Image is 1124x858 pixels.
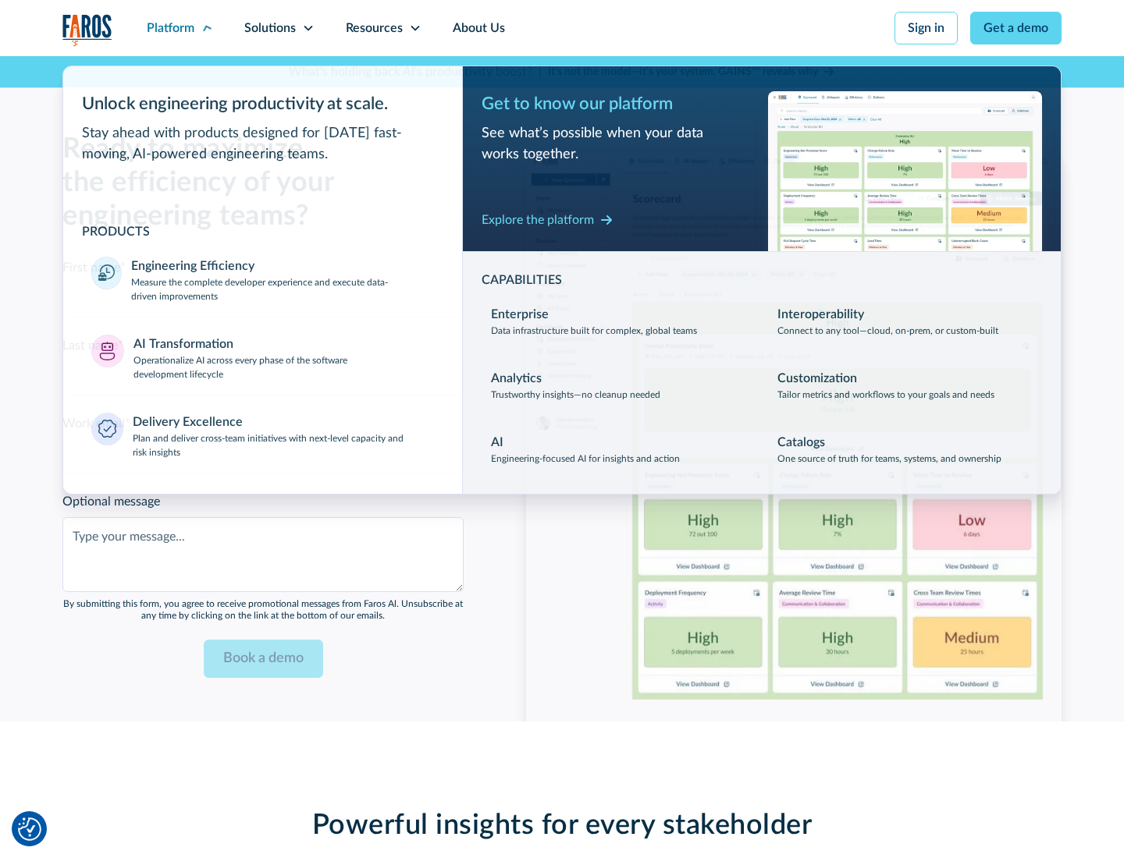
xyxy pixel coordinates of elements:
[491,452,680,466] p: Engineering-focused AI for insights and action
[244,19,296,37] div: Solutions
[482,271,1042,289] div: CAPABILITIES
[204,640,323,678] input: Book a demo
[777,369,857,388] div: Customization
[895,12,958,44] a: Sign in
[82,325,443,391] a: AI TransformationOperationalize AI across every phase of the software development lifecycle
[82,222,443,241] div: PRODUCTS
[777,324,998,338] p: Connect to any tool—cloud, on-prem, or custom-built
[768,360,1042,411] a: CustomizationTailor metrics and workflows to your goals and needs
[131,257,254,275] div: Engineering Efficiency
[482,360,756,411] a: AnalyticsTrustworthy insights—no cleanup needed
[482,296,756,347] a: EnterpriseData infrastructure built for complex, global teams
[482,207,613,232] a: Explore the platform
[482,91,756,117] div: Get to know our platform
[346,19,403,37] div: Resources
[768,91,1042,251] img: Workflow productivity trends heatmap chart
[82,91,443,117] div: Unlock engineering productivity at scale.
[777,388,994,402] p: Tailor metrics and workflows to your goals and needs
[491,305,549,324] div: Enterprise
[777,433,825,452] div: Catalogs
[133,413,243,431] div: Delivery Excellence
[62,14,112,46] img: Logo of the analytics and reporting company Faros.
[133,335,233,353] div: AI Transformation
[482,211,594,229] div: Explore the platform
[777,305,864,324] div: Interoperability
[970,12,1062,44] a: Get a demo
[62,598,464,621] div: By submitting this form, you agree to receive promotional messages from Faros Al. Unsubscribe at ...
[18,817,41,841] button: Cookie Settings
[526,149,1062,699] img: Scorecard dashboard
[133,353,435,381] p: Operationalize AI across every phase of the software development lifecycle
[491,433,503,452] div: AI
[777,452,1001,466] p: One source of truth for teams, systems, and ownership
[82,123,443,165] div: Stay ahead with products designed for [DATE] fast-moving, AI-powered engineering teams.
[62,492,464,511] label: Optional message
[82,247,443,313] a: Engineering EfficiencyMeasure the complete developer experience and execute data-driven improvements
[491,324,697,338] p: Data infrastructure built for complex, global teams
[131,275,434,303] p: Measure the complete developer experience and execute data-driven improvements
[768,424,1042,475] a: CatalogsOne source of truth for teams, systems, and ownership
[82,403,443,469] a: Delivery ExcellencePlan and deliver cross-team initiatives with next-level capacity and risk insi...
[133,431,435,459] p: Plan and deliver cross-team initiatives with next-level capacity and risk insights
[491,369,542,388] div: Analytics
[62,14,112,46] a: home
[18,817,41,841] img: Revisit consent button
[62,56,1062,495] nav: Platform
[187,809,937,842] h2: Powerful insights for every stakeholder
[491,388,660,402] p: Trustworthy insights—no cleanup needed
[768,296,1042,347] a: InteroperabilityConnect to any tool—cloud, on-prem, or custom-built
[482,424,756,475] a: AIEngineering-focused AI for insights and action
[147,19,194,37] div: Platform
[482,123,756,165] div: See what’s possible when your data works together.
